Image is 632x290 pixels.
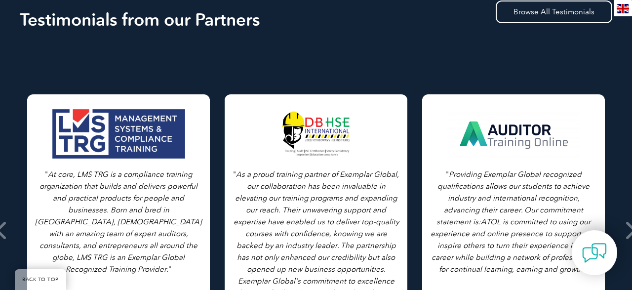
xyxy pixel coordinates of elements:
a: Browse All Testimonials [496,0,612,23]
h2: Testimonials from our Partners [20,12,612,28]
p: " " [430,168,597,275]
a: BACK TO TOP [15,269,66,290]
img: contact-chat.png [582,241,607,265]
p: " " [35,168,202,275]
i: At core, LMS TRG is a compliance training organization that builds and delivers powerful and prac... [35,170,202,274]
i: Providing Exemplar Global recognized qualifications allows our students to achieve industry and i... [431,170,596,274]
em: ATOL is committed to using our experience and online presence to support and inspire others to tu... [431,217,596,274]
img: en [617,4,629,13]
